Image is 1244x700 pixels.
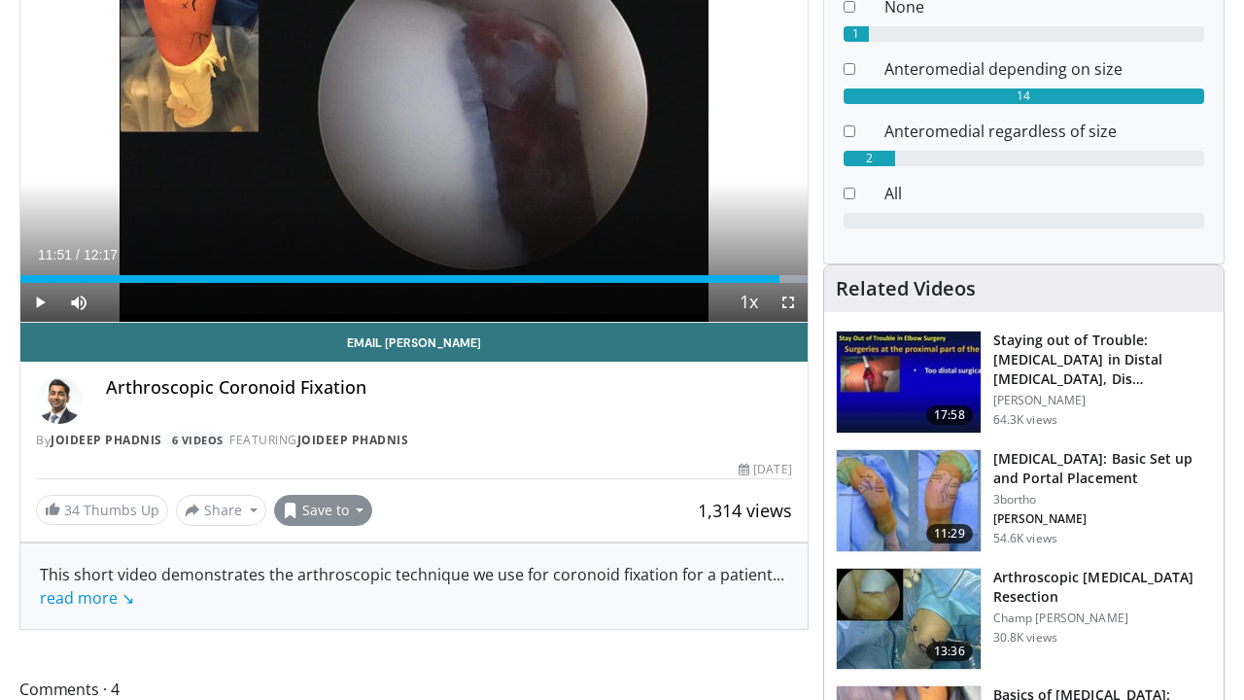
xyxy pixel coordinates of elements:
h4: Related Videos [836,277,976,300]
h3: [MEDICAL_DATA]: Basic Set up and Portal Placement [993,449,1212,488]
span: 1,314 views [698,499,792,522]
a: Email [PERSON_NAME] [20,323,808,362]
span: ... [40,564,784,609]
h3: Staying out of Trouble: [MEDICAL_DATA] in Distal [MEDICAL_DATA], Dis… [993,331,1212,389]
div: 2 [844,151,895,166]
p: Champ [PERSON_NAME] [993,611,1212,626]
img: abboud_3.png.150x105_q85_crop-smart_upscale.jpg [837,450,981,551]
img: 1004753_3.png.150x105_q85_crop-smart_upscale.jpg [837,569,981,670]
button: Fullscreen [769,283,808,322]
p: 54.6K views [993,531,1057,546]
a: 6 Videos [165,432,229,448]
div: By FEATURING [36,432,792,449]
p: [PERSON_NAME] [993,511,1212,527]
button: Mute [59,283,98,322]
div: [DATE] [739,461,791,478]
span: 11:51 [38,247,72,262]
a: 13:36 Arthroscopic [MEDICAL_DATA] Resection Champ [PERSON_NAME] 30.8K views [836,568,1212,671]
div: This short video demonstrates the arthroscopic technique we use for coronoid fixation for a patient [40,563,788,610]
dd: Anteromedial depending on size [870,57,1219,81]
button: Save to [274,495,373,526]
div: Progress Bar [20,275,808,283]
p: 30.8K views [993,630,1057,646]
a: 17:58 Staying out of Trouble: [MEDICAL_DATA] in Distal [MEDICAL_DATA], Dis… [PERSON_NAME] 64.3K v... [836,331,1212,434]
a: 34 Thumbs Up [36,495,168,525]
span: 13:36 [926,642,973,661]
button: Play [20,283,59,322]
h4: Arthroscopic Coronoid Fixation [106,377,792,399]
button: Share [176,495,266,526]
dd: All [870,182,1219,205]
img: Avatar [36,377,83,424]
span: / [76,247,80,262]
p: 3bortho [993,492,1212,507]
dd: Anteromedial regardless of size [870,120,1219,143]
a: Joideep Phadnis [51,432,162,448]
div: 14 [844,88,1204,104]
a: read more ↘ [40,587,134,609]
img: Q2xRg7exoPLTwO8X4xMDoxOjB1O8AjAz_1.150x105_q85_crop-smart_upscale.jpg [837,332,981,433]
span: 17:58 [926,405,973,425]
span: 11:29 [926,524,973,543]
a: Joideep Phadnis [297,432,409,448]
a: 11:29 [MEDICAL_DATA]: Basic Set up and Portal Placement 3bortho [PERSON_NAME] 54.6K views [836,449,1212,552]
button: Playback Rate [730,283,769,322]
p: 64.3K views [993,412,1057,428]
h3: Arthroscopic [MEDICAL_DATA] Resection [993,568,1212,607]
span: 34 [64,501,80,519]
span: 12:17 [84,247,118,262]
p: [PERSON_NAME] [993,393,1212,408]
div: 1 [844,26,870,42]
